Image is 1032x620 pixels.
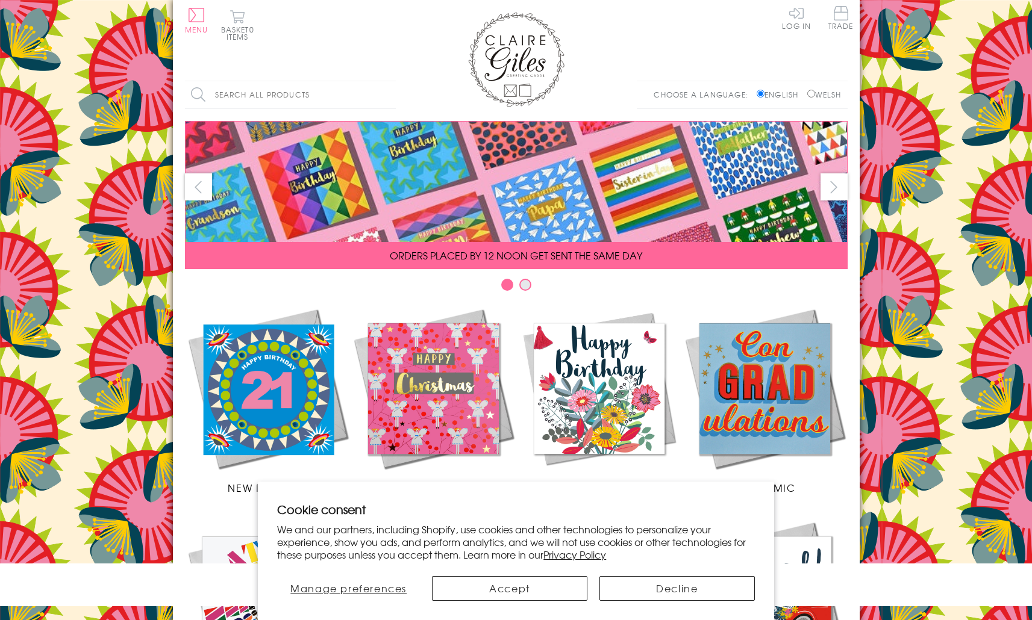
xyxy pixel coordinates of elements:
button: Carousel Page 1 (Current Slide) [501,279,513,291]
div: Carousel Pagination [185,278,848,297]
a: Birthdays [516,306,682,495]
span: Christmas [402,480,464,495]
a: Trade [828,6,854,32]
span: Academic [734,480,796,495]
button: Carousel Page 2 [519,279,531,291]
button: Manage preferences [277,576,420,601]
input: Search [384,81,396,108]
span: 0 items [227,24,254,42]
span: Trade [828,6,854,29]
label: Welsh [807,89,842,100]
a: Academic [682,306,848,495]
input: Search all products [185,81,396,108]
span: Menu [185,24,208,35]
p: Choose a language: [654,89,754,100]
button: Accept [432,576,587,601]
a: New Releases [185,306,351,495]
button: prev [185,173,212,200]
label: English [757,89,804,100]
span: ORDERS PLACED BY 12 NOON GET SENT THE SAME DAY [390,248,642,262]
button: Basket0 items [221,10,254,40]
a: Privacy Policy [543,547,606,562]
input: Welsh [807,90,815,98]
a: Christmas [351,306,516,495]
img: Claire Giles Greetings Cards [468,12,564,107]
span: New Releases [228,480,307,495]
p: We and our partners, including Shopify, use cookies and other technologies to personalize your ex... [277,523,755,560]
span: Manage preferences [290,581,407,595]
a: Log In [782,6,811,29]
button: Menu [185,8,208,33]
span: Birthdays [570,480,628,495]
h2: Cookie consent [277,501,755,518]
button: Decline [599,576,755,601]
input: English [757,90,765,98]
button: next [821,173,848,200]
